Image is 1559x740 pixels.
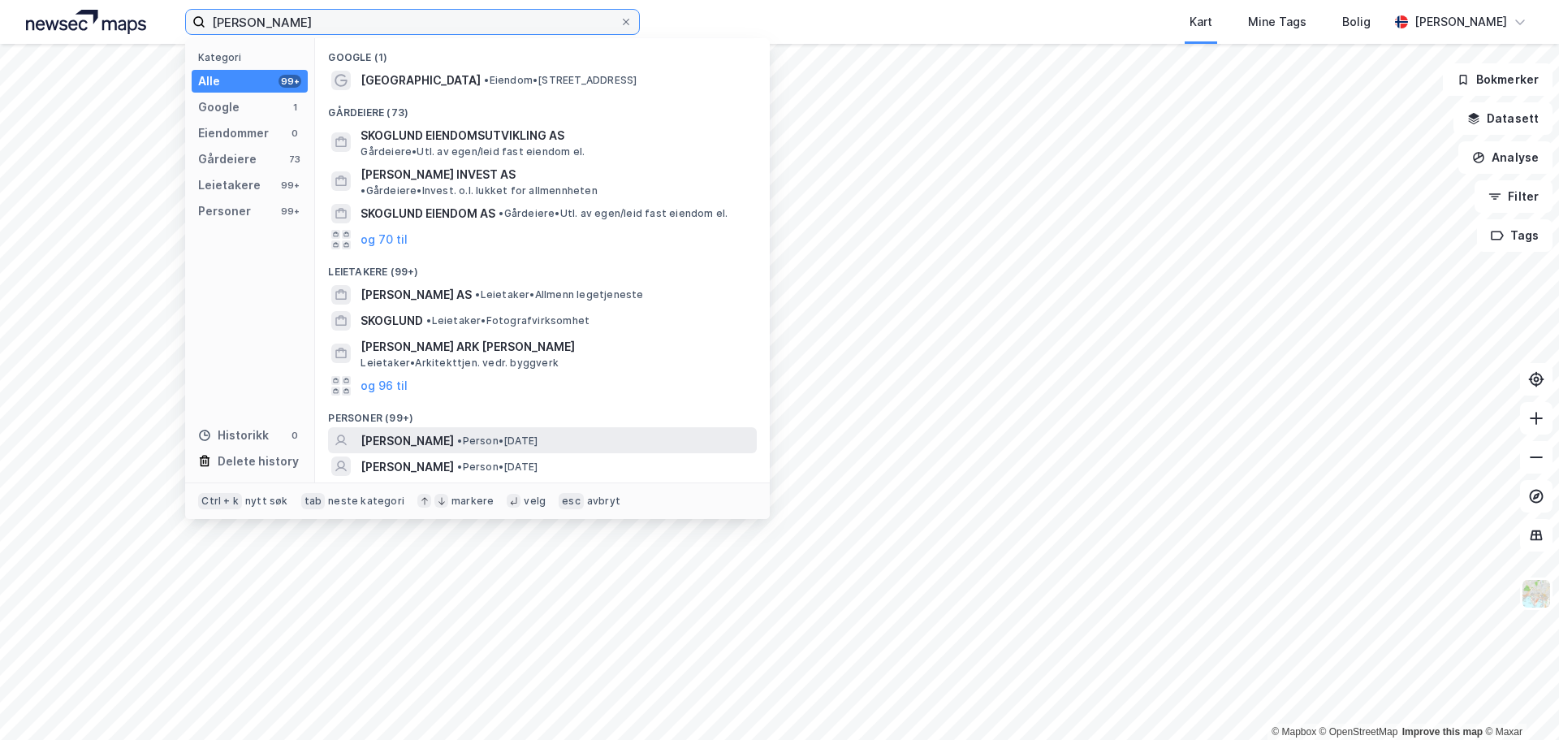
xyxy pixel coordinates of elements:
div: 73 [288,153,301,166]
div: nytt søk [245,495,288,508]
div: Alle [198,71,220,91]
img: Z [1521,578,1552,609]
span: Eiendom • [STREET_ADDRESS] [484,74,637,87]
div: Gårdeiere [198,149,257,169]
div: Bolig [1342,12,1371,32]
span: Leietaker • Arkitekttjen. vedr. byggverk [361,357,559,370]
span: SKOGLUND [361,311,423,331]
div: markere [451,495,494,508]
div: velg [524,495,546,508]
span: [GEOGRAPHIC_DATA] [361,71,481,90]
div: 99+ [279,75,301,88]
input: Søk på adresse, matrikkel, gårdeiere, leietakere eller personer [205,10,620,34]
button: Bokmerker [1443,63,1553,96]
span: [PERSON_NAME] AS [361,285,472,305]
span: • [475,288,480,301]
a: Mapbox [1272,726,1316,738]
button: Analyse [1458,141,1553,174]
span: SKOGLUND EIENDOM AS [361,204,495,223]
span: SKOGLUND EIENDOMSUTVIKLING AS [361,126,750,145]
button: og 96 til [361,376,408,396]
div: 99+ [279,205,301,218]
span: • [484,74,489,86]
div: Delete history [218,452,299,471]
button: og 70 til [361,230,408,249]
div: Eiendommer [198,123,269,143]
span: • [499,207,503,219]
div: Kart [1190,12,1212,32]
div: 0 [288,127,301,140]
button: Datasett [1453,102,1553,135]
div: esc [559,493,584,509]
div: Kategori [198,51,308,63]
span: Leietaker • Fotografvirksomhet [426,314,589,327]
span: Gårdeiere • Utl. av egen/leid fast eiendom el. [499,207,728,220]
div: Leietakere [198,175,261,195]
span: [PERSON_NAME] [361,457,454,477]
span: Gårdeiere • Utl. av egen/leid fast eiendom el. [361,145,585,158]
iframe: Chat Widget [1478,662,1559,740]
span: Person • [DATE] [457,461,538,474]
span: Person • [DATE] [457,435,538,448]
div: Kontrollprogram for chat [1478,662,1559,740]
div: Personer [198,201,251,221]
span: [PERSON_NAME] INVEST AS [361,165,516,184]
span: • [457,461,462,473]
span: Leietaker • Allmenn legetjeneste [475,288,643,301]
button: Filter [1475,180,1553,213]
div: Leietakere (99+) [315,253,770,282]
div: 0 [288,429,301,442]
span: Gårdeiere • Invest. o.l. lukket for allmennheten [361,184,597,197]
div: Personer (99+) [315,399,770,428]
div: neste kategori [328,495,404,508]
span: • [426,314,431,327]
div: avbryt [587,495,620,508]
div: Historikk [198,426,269,445]
div: [PERSON_NAME] [1414,12,1507,32]
span: [PERSON_NAME] ARK [PERSON_NAME] [361,337,750,357]
button: Tags [1477,219,1553,252]
div: Google (1) [315,38,770,67]
div: Google [198,97,240,117]
div: 99+ [279,179,301,192]
div: Mine Tags [1248,12,1306,32]
div: Gårdeiere (73) [315,93,770,123]
img: logo.a4113a55bc3d86da70a041830d287a7e.svg [26,10,146,34]
a: Improve this map [1402,726,1483,738]
div: tab [301,493,326,509]
span: • [457,435,462,447]
span: • [361,184,365,197]
div: Ctrl + k [198,493,242,509]
a: OpenStreetMap [1319,726,1398,738]
span: [PERSON_NAME] [361,431,454,451]
div: 1 [288,101,301,114]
